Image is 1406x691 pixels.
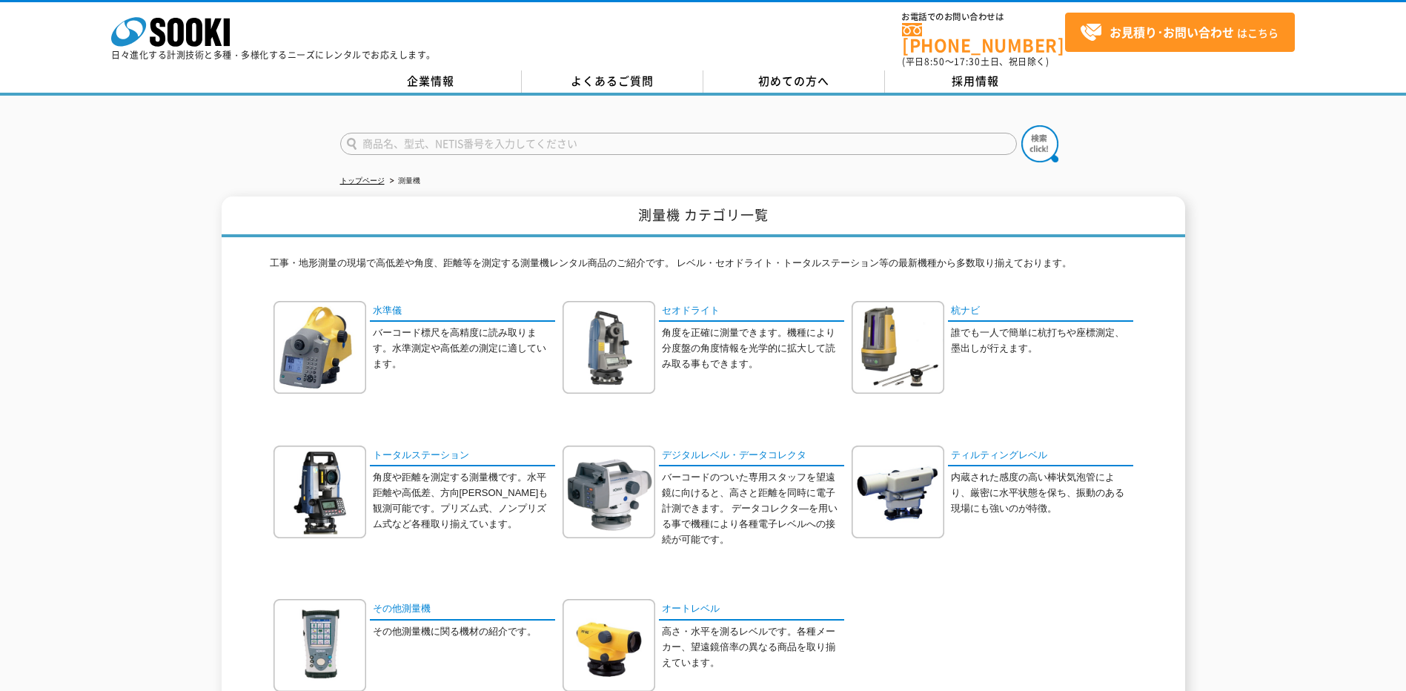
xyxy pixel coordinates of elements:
input: 商品名、型式、NETIS番号を入力してください [340,133,1017,155]
h1: 測量機 カテゴリ一覧 [222,196,1185,237]
a: 水準儀 [370,301,555,323]
a: 初めての方へ [703,70,885,93]
img: btn_search.png [1021,125,1058,162]
a: トータルステーション [370,446,555,467]
span: (平日 ～ 土日、祝日除く) [902,55,1049,68]
a: 杭ナビ [948,301,1133,323]
a: 企業情報 [340,70,522,93]
a: セオドライト [659,301,844,323]
img: トータルステーション [273,446,366,538]
a: ティルティングレベル [948,446,1133,467]
img: 杭ナビ [852,301,944,394]
p: 内蔵された感度の高い棒状気泡管により、厳密に水平状態を保ち、振動のある現場にも強いのが特徴。 [951,470,1133,516]
p: 工事・地形測量の現場で高低差や角度、距離等を測定する測量機レンタル商品のご紹介です。 レベル・セオドライト・トータルステーション等の最新機種から多数取り揃えております。 [270,256,1137,279]
span: 8:50 [924,55,945,68]
a: 採用情報 [885,70,1067,93]
p: 日々進化する計測技術と多種・多様化するニーズにレンタルでお応えします。 [111,50,436,59]
img: 水準儀 [273,301,366,394]
a: その他測量機 [370,599,555,621]
p: 角度や距離を測定する測量機です。水平距離や高低差、方向[PERSON_NAME]も観測可能です。プリズム式、ノンプリズム式など各種取り揃えています。 [373,470,555,532]
li: 測量機 [387,173,420,189]
a: オートレベル [659,599,844,621]
a: [PHONE_NUMBER] [902,23,1065,53]
p: 誰でも一人で簡単に杭打ちや座標測定、墨出しが行えます。 [951,325,1133,357]
p: その他測量機に関る機材の紹介です。 [373,624,555,640]
p: バーコードのついた専用スタッフを望遠鏡に向けると、高さと距離を同時に電子計測できます。 データコレクタ―を用いる事で機種により各種電子レベルへの接続が可能です。 [662,470,844,547]
strong: お見積り･お問い合わせ [1110,23,1234,41]
p: 高さ・水平を測るレベルです。各種メーカー、望遠鏡倍率の異なる商品を取り揃えています。 [662,624,844,670]
span: 17:30 [954,55,981,68]
img: ティルティングレベル [852,446,944,538]
span: 初めての方へ [758,73,829,89]
p: 角度を正確に測量できます。機種により分度盤の角度情報を光学的に拡大して読み取る事もできます。 [662,325,844,371]
img: セオドライト [563,301,655,394]
a: トップページ [340,176,385,185]
span: はこちら [1080,22,1279,44]
img: デジタルレベル・データコレクタ [563,446,655,538]
span: お電話でのお問い合わせは [902,13,1065,22]
a: デジタルレベル・データコレクタ [659,446,844,467]
a: よくあるご質問 [522,70,703,93]
a: お見積り･お問い合わせはこちら [1065,13,1295,52]
p: バーコード標尺を高精度に読み取ります。水準測定や高低差の測定に適しています。 [373,325,555,371]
